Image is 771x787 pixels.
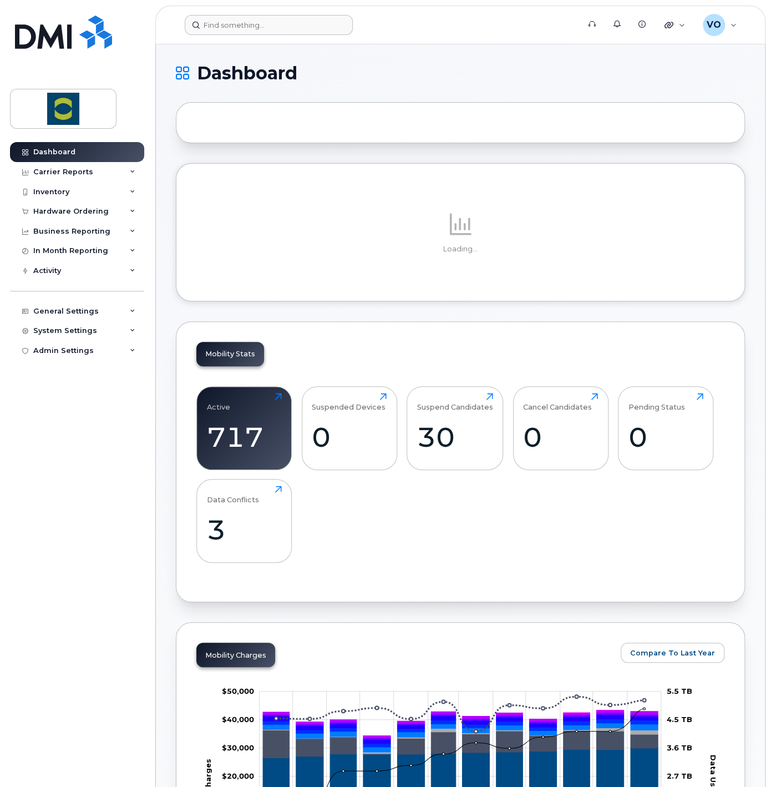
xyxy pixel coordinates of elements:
div: Suspended Devices [312,393,385,411]
tspan: $30,000 [222,743,254,751]
div: 0 [312,421,387,453]
tspan: $50,000 [222,686,254,695]
tspan: $40,000 [222,714,254,723]
a: Suspended Devices0 [312,393,387,464]
g: $0 [222,743,254,751]
g: Roaming [263,730,658,758]
g: $0 [222,714,254,723]
div: 717 [207,421,282,453]
div: Cancel Candidates [523,393,592,411]
div: Active [207,393,230,411]
tspan: 5.5 TB [667,686,692,695]
tspan: 3.6 TB [667,743,692,751]
div: Pending Status [628,393,685,411]
span: Dashboard [197,65,297,82]
span: Compare To Last Year [630,648,715,658]
tspan: 2.7 TB [667,771,692,780]
tspan: $20,000 [222,771,254,780]
div: Data Conflicts [207,486,259,504]
tspan: 4.5 TB [667,714,692,723]
div: 0 [628,421,703,453]
div: Suspend Candidates [417,393,493,411]
g: $0 [222,771,254,780]
button: Compare To Last Year [621,643,724,663]
a: Suspend Candidates30 [417,393,493,464]
p: Loading... [196,244,724,254]
div: 0 [523,421,598,453]
g: $0 [222,686,254,695]
a: Pending Status0 [628,393,703,464]
a: Cancel Candidates0 [523,393,598,464]
div: 3 [207,513,282,546]
div: 30 [417,421,493,453]
a: Active717 [207,393,282,464]
a: Data Conflicts3 [207,486,282,557]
